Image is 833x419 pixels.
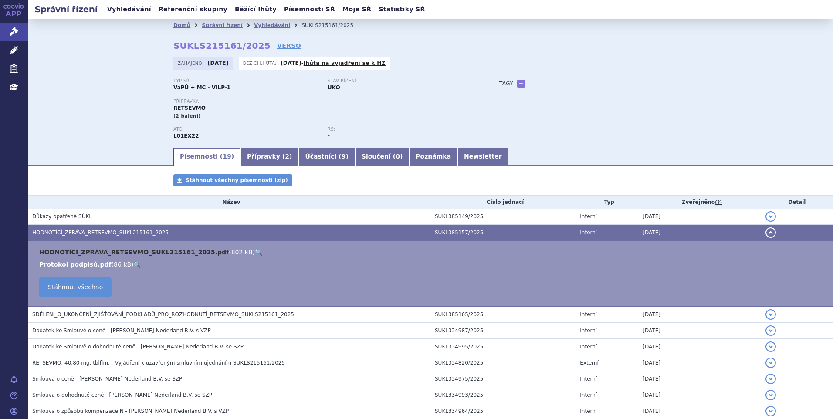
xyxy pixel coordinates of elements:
[173,99,482,104] p: Přípravky:
[765,211,776,222] button: detail
[133,261,141,268] a: 🔍
[173,113,201,119] span: (2 balení)
[285,153,289,160] span: 2
[638,355,761,371] td: [DATE]
[173,148,240,166] a: Písemnosti (19)
[638,306,761,323] td: [DATE]
[409,148,457,166] a: Poznámka
[580,328,597,334] span: Interní
[298,148,355,166] a: Účastníci (9)
[243,60,278,67] span: Běžící lhůta:
[173,127,319,132] p: ATC:
[765,358,776,368] button: detail
[231,249,253,256] span: 802 kB
[186,177,288,183] span: Stáhnout všechny písemnosti (zip)
[173,78,319,84] p: Typ SŘ:
[342,153,346,160] span: 9
[173,84,230,91] strong: VaPÚ + MC - VILP-1
[254,22,290,28] a: Vyhledávání
[430,225,576,241] td: SUKL385157/2025
[173,174,292,186] a: Stáhnout všechny písemnosti (zip)
[32,213,92,220] span: Důkazy opatřené SÚKL
[376,3,427,15] a: Statistiky SŘ
[156,3,230,15] a: Referenční skupiny
[430,323,576,339] td: SUKL334987/2025
[430,306,576,323] td: SUKL385165/2025
[173,22,190,28] a: Domů
[328,133,330,139] strong: -
[32,376,182,382] span: Smlouva o ceně - Eli Lilly Nederland B.V. se SZP
[638,209,761,225] td: [DATE]
[232,3,279,15] a: Běžící lhůty
[638,225,761,241] td: [DATE]
[281,3,338,15] a: Písemnosti SŘ
[301,19,365,32] li: SUKLS215161/2025
[39,277,112,297] a: Stáhnout všechno
[517,80,525,88] a: +
[396,153,400,160] span: 0
[580,213,597,220] span: Interní
[430,355,576,371] td: SUKL334820/2025
[355,148,409,166] a: Sloučení (0)
[580,360,598,366] span: Externí
[39,248,824,257] li: ( )
[765,309,776,320] button: detail
[638,387,761,403] td: [DATE]
[430,339,576,355] td: SUKL334995/2025
[340,3,374,15] a: Moje SŘ
[638,323,761,339] td: [DATE]
[28,196,430,209] th: Název
[202,22,243,28] a: Správní řízení
[32,230,169,236] span: HODNOTÍCÍ_ZPRÁVA_RETSEVMO_SUKL215161_2025
[430,209,576,225] td: SUKL385149/2025
[580,392,597,398] span: Interní
[765,341,776,352] button: detail
[765,390,776,400] button: detail
[638,196,761,209] th: Zveřejněno
[580,376,597,382] span: Interní
[32,392,212,398] span: Smlouva o dohodnuté ceně - Eli Lilly Nederland B.V. se SZP
[715,199,722,206] abbr: (?)
[105,3,154,15] a: Vyhledávání
[173,41,271,51] strong: SUKLS215161/2025
[765,374,776,384] button: detail
[32,311,294,318] span: SDĚLENÍ_O_UKONČENÍ_ZJIŠŤOVÁNÍ_PODKLADŮ_PRO_ROZHODNUTÍ_RETSEVMO_SUKLS215161_2025
[499,78,513,89] h3: Tagy
[281,60,386,67] p: -
[178,60,205,67] span: Zahájeno:
[39,249,229,256] a: HODNOTÍCÍ_ZPRÁVA_RETSEVMO_SUKL215161_2025.pdf
[457,148,508,166] a: Newsletter
[638,339,761,355] td: [DATE]
[328,127,473,132] p: RS:
[32,328,211,334] span: Dodatek ke Smlouvě o ceně - Eli Lilly Nederland B.V. s VZP
[114,261,131,268] span: 86 kB
[328,84,340,91] strong: UKO
[223,153,231,160] span: 19
[430,371,576,387] td: SUKL334975/2025
[240,148,298,166] a: Přípravky (2)
[255,249,262,256] a: 🔍
[281,60,301,66] strong: [DATE]
[638,371,761,387] td: [DATE]
[28,3,105,15] h2: Správní řízení
[761,196,833,209] th: Detail
[430,387,576,403] td: SUKL334993/2025
[580,408,597,414] span: Interní
[173,133,199,139] strong: SELPERKATINIB
[32,408,229,414] span: Smlouva o způsobu kompenzace N - Eli Lilly Nederland B.V. s VZP
[173,105,206,111] span: RETSEVMO
[32,344,244,350] span: Dodatek ke Smlouvě o dohodnuté ceně - Eli Lilly Nederland B.V. se SZP
[39,261,112,268] a: Protokol podpisů.pdf
[39,260,824,269] li: ( )
[32,360,285,366] span: RETSEVMO, 40,80 mg, tblflm. - Vyjádření k uzavřeným smluvním ujednáním SUKLS215161/2025
[576,196,638,209] th: Typ
[765,227,776,238] button: detail
[328,78,473,84] p: Stav řízení:
[765,406,776,416] button: detail
[580,230,597,236] span: Interní
[430,196,576,209] th: Číslo jednací
[765,325,776,336] button: detail
[580,344,597,350] span: Interní
[208,60,229,66] strong: [DATE]
[580,311,597,318] span: Interní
